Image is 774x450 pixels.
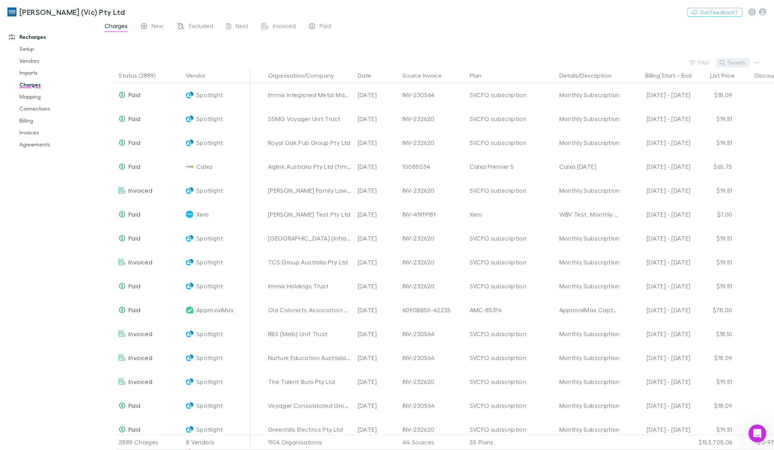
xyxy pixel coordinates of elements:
[105,22,128,32] span: Charges
[268,418,352,441] div: Greenhills Electrics Pty Ltd
[716,58,750,67] button: Search
[559,202,621,226] div: WBV Test. Monthly Subscription, Grow, [DATE] to [DATE] 90% Discount.
[128,211,140,218] span: Paid
[355,418,400,441] div: [DATE]
[470,83,553,107] div: SVCFO subscription
[402,274,464,298] div: INV-232620
[691,107,736,131] div: $19.51
[12,43,103,55] a: Setup
[691,202,736,226] div: $7.00
[186,235,193,242] img: Spotlight's Logo
[627,274,691,298] div: [DATE] - [DATE]
[559,68,621,83] button: Details/Description
[355,394,400,418] div: [DATE]
[186,378,193,385] img: Spotlight's Logo
[12,127,103,139] a: Invoices
[691,370,736,394] div: $19.51
[12,55,103,67] a: Vendors
[627,68,699,83] div: -
[196,179,223,202] span: Spotlight
[691,274,736,298] div: $19.51
[402,322,464,346] div: INV-230564
[358,68,380,83] button: Date
[268,322,352,346] div: RBS (Melb) Unit Trust
[265,435,355,450] div: 1104 Organisations
[128,163,140,170] span: Paid
[559,179,621,202] div: Monthly Subscription
[268,83,352,107] div: Immix Integrated Metal Management P/L
[355,250,400,274] div: [DATE]
[470,418,553,441] div: SVCFO subscription
[128,139,140,146] span: Paid
[470,394,553,418] div: SVCFO subscription
[7,7,16,16] img: William Buck (Vic) Pty Ltd's Logo
[196,274,223,298] span: Spotlight
[186,211,193,218] img: Xero's Logo
[470,131,553,155] div: SVCFO subscription
[268,274,352,298] div: Immix Holdings Trust
[128,91,140,98] span: Paid
[470,346,553,370] div: SVCFO subscription
[196,394,223,418] span: Spotlight
[687,8,743,17] button: Got Feedback?
[128,258,152,266] span: Invoiced
[691,131,736,155] div: $19.51
[691,298,736,322] div: $78.00
[186,187,193,194] img: Spotlight's Logo
[691,346,736,370] div: $18.09
[12,79,103,91] a: Charges
[196,250,223,274] span: Spotlight
[355,370,400,394] div: [DATE]
[627,107,691,131] div: [DATE] - [DATE]
[691,394,736,418] div: $18.09
[128,330,152,337] span: Invoiced
[470,298,553,322] div: AMC-85314
[186,68,214,83] button: Vendor
[355,131,400,155] div: [DATE]
[355,346,400,370] div: [DATE]
[402,250,464,274] div: INV-232620
[128,187,152,194] span: Invoiced
[196,418,223,441] span: Spotlight
[627,322,691,346] div: [DATE] - [DATE]
[12,91,103,103] a: Mapping
[691,322,736,346] div: $18.10
[236,22,248,32] span: Next
[268,226,352,250] div: [GEOGRAPHIC_DATA] (Infrastructure) Pty Ltd
[711,68,744,83] button: List Price
[183,435,250,450] div: 8 Vendors
[12,139,103,150] a: Agreements
[3,3,129,21] a: [PERSON_NAME] (Vic) Pty Ltd
[749,425,767,443] iframe: Intercom live chat
[691,155,736,179] div: $65.75
[691,435,736,450] div: $153,705.06
[19,7,125,16] h3: [PERSON_NAME] (Vic) Pty Ltd
[627,346,691,370] div: [DATE] - [DATE]
[186,258,193,266] img: Spotlight's Logo
[627,298,691,322] div: [DATE] - [DATE]
[691,179,736,202] div: $19.51
[186,306,193,314] img: ApprovalMax's Logo
[691,226,736,250] div: $19.51
[12,103,103,115] a: Connections
[186,163,193,170] img: Calxa's Logo
[559,274,621,298] div: Monthly Subscription
[470,107,553,131] div: SVCFO subscription
[467,435,556,450] div: 55 Plans
[627,418,691,441] div: [DATE] - [DATE]
[196,298,234,322] span: ApprovalMax
[559,418,621,441] div: Monthly Subscription
[559,298,621,322] div: ApprovalMax Capture for XERO 500
[196,346,223,370] span: Spotlight
[196,131,223,155] span: Spotlight
[196,226,223,250] span: Spotlight
[268,250,352,274] div: TCS Group Australia Pty Ltd
[268,179,352,202] div: [PERSON_NAME] Family Lawyers
[559,346,621,370] div: Monthly Subscription
[128,306,140,313] span: Paid
[196,202,209,226] span: Xero
[355,274,400,298] div: [DATE]
[186,91,193,99] img: Spotlight's Logo
[559,83,621,107] div: Monthly Subscription
[402,226,464,250] div: INV-232620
